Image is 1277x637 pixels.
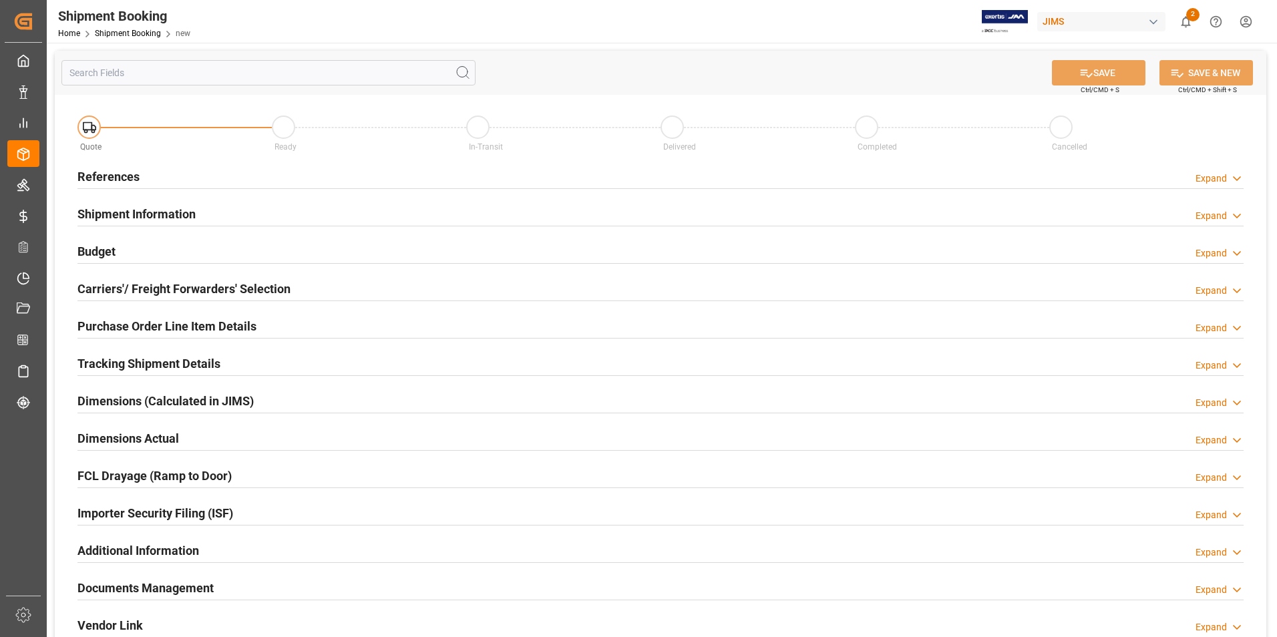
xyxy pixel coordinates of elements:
[1196,321,1227,335] div: Expand
[77,317,256,335] h2: Purchase Order Line Item Details
[469,142,503,152] span: In-Transit
[77,355,220,373] h2: Tracking Shipment Details
[1196,396,1227,410] div: Expand
[1196,284,1227,298] div: Expand
[77,616,143,634] h2: Vendor Link
[1196,172,1227,186] div: Expand
[77,504,233,522] h2: Importer Security Filing (ISF)
[1201,7,1231,37] button: Help Center
[663,142,696,152] span: Delivered
[275,142,297,152] span: Ready
[61,60,476,85] input: Search Fields
[77,168,140,186] h2: References
[1186,8,1200,21] span: 2
[982,10,1028,33] img: Exertis%20JAM%20-%20Email%20Logo.jpg_1722504956.jpg
[77,542,199,560] h2: Additional Information
[1196,508,1227,522] div: Expand
[58,6,190,26] div: Shipment Booking
[1159,60,1253,85] button: SAVE & NEW
[95,29,161,38] a: Shipment Booking
[80,142,102,152] span: Quote
[77,392,254,410] h2: Dimensions (Calculated in JIMS)
[1037,12,1165,31] div: JIMS
[1052,60,1145,85] button: SAVE
[77,280,291,298] h2: Carriers'/ Freight Forwarders' Selection
[1196,471,1227,485] div: Expand
[77,205,196,223] h2: Shipment Information
[1037,9,1171,34] button: JIMS
[58,29,80,38] a: Home
[1196,433,1227,447] div: Expand
[1052,142,1087,152] span: Cancelled
[1196,359,1227,373] div: Expand
[1081,85,1119,95] span: Ctrl/CMD + S
[1196,209,1227,223] div: Expand
[1196,583,1227,597] div: Expand
[1196,546,1227,560] div: Expand
[77,467,232,485] h2: FCL Drayage (Ramp to Door)
[858,142,897,152] span: Completed
[1196,246,1227,260] div: Expand
[77,429,179,447] h2: Dimensions Actual
[1196,620,1227,634] div: Expand
[1178,85,1237,95] span: Ctrl/CMD + Shift + S
[77,579,214,597] h2: Documents Management
[77,242,116,260] h2: Budget
[1171,7,1201,37] button: show 2 new notifications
